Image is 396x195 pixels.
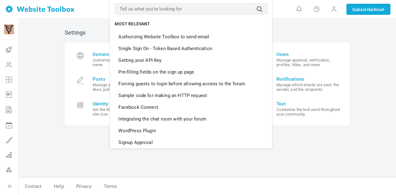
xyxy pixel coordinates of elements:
[276,83,341,92] small: Manage which emails are sent, the sender, and the recipients
[93,107,157,117] small: Set the title, description, logo, and site icon
[4,24,14,34] img: VCS_Logo_NewWebsiteBackground.png
[346,4,390,15] a: SubscribeNow!
[69,72,161,96] a: Posts Manage approval, AI moderation, likes, polls, and more
[276,107,341,117] small: Customize the text used throughout your community
[253,96,345,121] a: Text Customize the text used throughout your community
[48,181,70,192] a: Help
[276,101,341,107] span: Text
[65,29,350,36] h2: Settings
[374,6,385,13] span: Now!
[253,72,345,96] a: Notifications Manage which emails are sent, the sender, and the recipients
[69,47,161,72] a: Domain Customize your forum's domain name
[276,52,341,57] span: Users
[115,113,267,125] a: Integrating the chat room with your forum
[115,125,267,137] a: WordPress Plugin
[115,101,267,113] a: Facebook Connect
[70,181,98,192] a: Privacy
[93,58,157,67] small: Customize your forum's domain name
[276,58,341,67] small: Manage approval, verification, profiles, titles, and more
[115,78,267,90] a: Forcing guests to login before allowing access to the forum
[115,21,267,27] h6: MOST RELEVANT
[93,83,157,92] small: Manage approval, AI moderation, likes, polls, and more
[115,43,267,54] a: Single Sign On - Token Based Authentication
[93,101,157,107] span: Identity
[69,96,161,121] a: Identity Set the title, description, logo, and site icon
[115,137,267,148] a: Signup Approval
[93,52,157,57] span: Domain
[19,181,48,192] a: Contact
[93,76,157,82] span: Posts
[115,3,267,15] input: Tell us what you're looking for
[115,66,267,78] a: Pre-filling fields on the sign up page
[98,181,123,192] a: Terms
[276,76,341,82] span: Notifications
[253,47,345,72] a: Users Manage approval, verification, profiles, titles, and more
[115,31,267,43] a: Authorizing Website Toolbox to send email
[115,54,267,66] a: Getting your API Key
[115,90,267,101] a: Sample code for making an HTTP request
